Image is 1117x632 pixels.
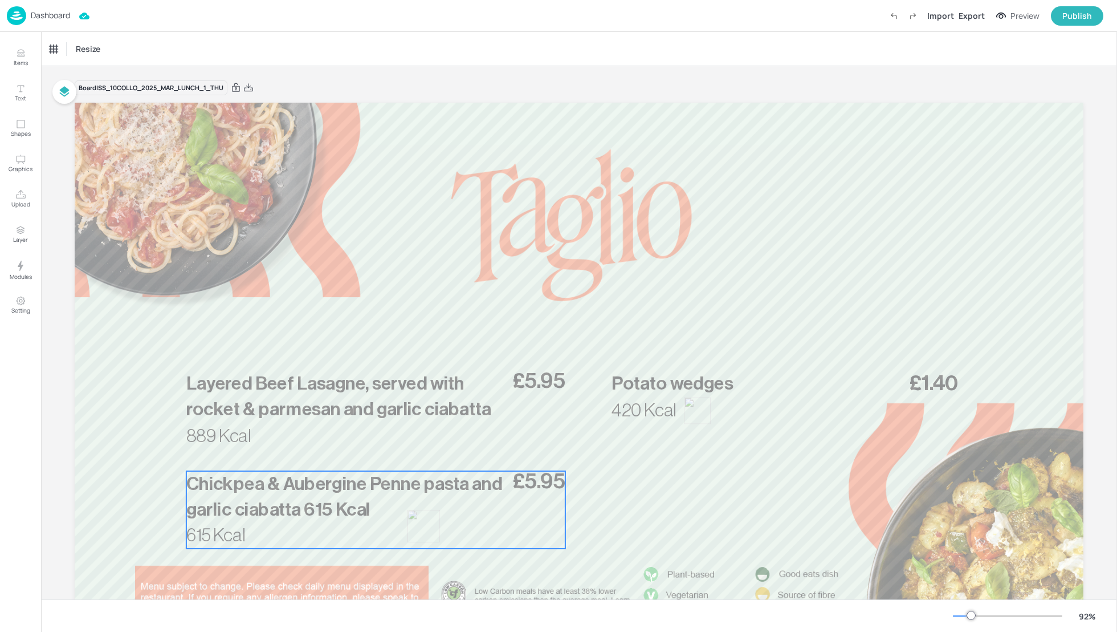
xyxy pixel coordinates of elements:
[1051,6,1103,26] button: Publish
[186,475,502,518] span: Chickpea & Aubergine Penne pasta and garlic ciabatta 615 Kcal
[75,80,227,96] div: Board ISS_10COLLO_2025_MAR_LUNCH_1_THU
[74,43,103,55] span: Resize
[927,10,954,22] div: Import
[513,371,565,392] span: £5.95
[186,526,245,545] span: 615 Kcal
[1062,10,1092,22] div: Publish
[186,427,251,445] span: 889 Kcal
[884,6,903,26] label: Undo (Ctrl + Z)
[612,374,733,392] span: Potato wedges
[186,374,491,418] span: Layered Beef Lasagne, served with rocket & parmesan and garlic ciabatta
[989,7,1046,25] button: Preview
[1010,10,1039,22] div: Preview
[612,401,676,419] span: 420 Kcal
[7,6,26,25] img: logo-86c26b7e.jpg
[959,10,985,22] div: Export
[903,6,923,26] label: Redo (Ctrl + Y)
[31,11,70,19] p: Dashboard
[910,373,959,394] span: £1.40
[1074,610,1101,622] div: 92 %
[513,471,565,492] span: £5.95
